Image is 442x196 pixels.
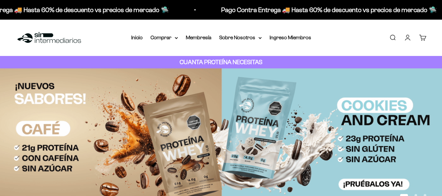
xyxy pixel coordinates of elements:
[221,5,437,15] p: Pago Contra Entrega 🚚 Hasta 60% de descuento vs precios de mercado 🛸
[270,35,311,40] a: Ingreso Miembros
[180,59,262,65] strong: CUANTA PROTEÍNA NECESITAS
[186,35,211,40] a: Membresía
[131,35,143,40] a: Inicio
[219,33,262,42] summary: Sobre Nosotros
[150,33,178,42] summary: Comprar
